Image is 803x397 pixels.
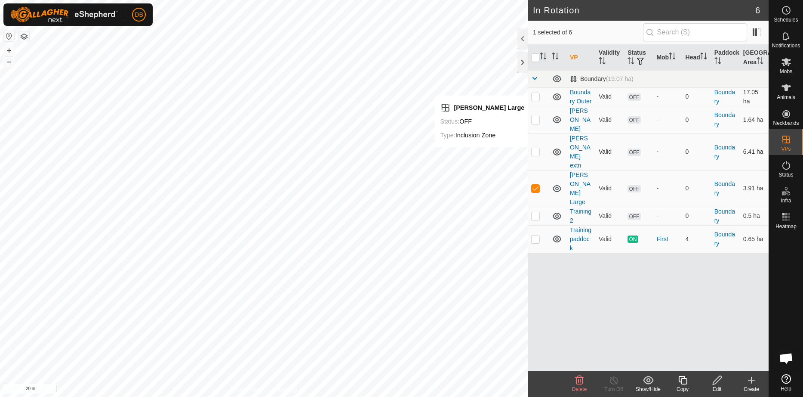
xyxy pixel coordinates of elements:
[682,106,711,133] td: 0
[440,132,455,139] label: Type:
[230,386,262,394] a: Privacy Policy
[570,226,591,251] a: Training paddock
[643,23,747,41] input: Search (S)
[19,31,29,42] button: Map Layers
[682,133,711,170] td: 0
[606,75,634,82] span: (19.07 ha)
[711,45,740,71] th: Paddock
[595,87,624,106] td: Valid
[774,17,798,22] span: Schedules
[653,45,682,71] th: Mob
[740,45,769,71] th: [GEOGRAPHIC_DATA] Area
[682,170,711,207] td: 0
[595,225,624,253] td: Valid
[533,28,643,37] span: 1 selected of 6
[740,106,769,133] td: 1.64 ha
[656,115,678,124] div: -
[599,59,606,65] p-sorticon: Activate to sort
[628,116,640,124] span: OFF
[570,75,634,83] div: Boundary
[714,112,735,127] a: Boundary
[595,207,624,225] td: Valid
[773,121,799,126] span: Neckbands
[778,172,793,177] span: Status
[628,149,640,156] span: OFF
[777,95,795,100] span: Animals
[597,385,631,393] div: Turn Off
[775,224,797,229] span: Heatmap
[665,385,700,393] div: Copy
[272,386,298,394] a: Contact Us
[533,5,755,16] h2: In Rotation
[740,170,769,207] td: 3.91 ha
[781,146,791,152] span: VPs
[631,385,665,393] div: Show/Hide
[772,43,800,48] span: Notifications
[440,116,524,127] div: OFF
[595,170,624,207] td: Valid
[740,207,769,225] td: 0.5 ha
[628,213,640,220] span: OFF
[628,59,634,65] p-sorticon: Activate to sort
[595,106,624,133] td: Valid
[700,54,707,61] p-sorticon: Activate to sort
[595,133,624,170] td: Valid
[656,92,678,101] div: -
[440,118,459,125] label: Status:
[781,198,791,203] span: Infra
[682,87,711,106] td: 0
[714,231,735,247] a: Boundary
[714,144,735,160] a: Boundary
[656,147,678,156] div: -
[781,386,791,391] span: Help
[700,385,734,393] div: Edit
[570,89,592,105] a: Boundary Outer
[628,185,640,192] span: OFF
[656,235,678,244] div: First
[440,130,524,140] div: Inclusion Zone
[757,59,763,65] p-sorticon: Activate to sort
[4,31,14,41] button: Reset Map
[552,54,559,61] p-sorticon: Activate to sort
[682,225,711,253] td: 4
[669,54,676,61] p-sorticon: Activate to sort
[540,54,547,61] p-sorticon: Activate to sort
[570,171,591,205] a: [PERSON_NAME] Large
[740,87,769,106] td: 17.05 ha
[570,208,591,224] a: Training 2
[624,45,653,71] th: Status
[4,45,14,56] button: +
[10,7,118,22] img: Gallagher Logo
[714,208,735,224] a: Boundary
[570,135,591,169] a: [PERSON_NAME] extn
[755,4,760,17] span: 6
[740,225,769,253] td: 0.65 ha
[440,102,524,113] div: [PERSON_NAME] Large
[135,10,143,19] span: DB
[734,385,769,393] div: Create
[566,45,595,71] th: VP
[572,386,587,392] span: Delete
[740,133,769,170] td: 6.41 ha
[570,107,591,132] a: [PERSON_NAME]
[656,184,678,193] div: -
[714,180,735,196] a: Boundary
[4,56,14,67] button: –
[682,207,711,225] td: 0
[773,345,799,371] div: Open chat
[714,89,735,105] a: Boundary
[769,371,803,395] a: Help
[714,59,721,65] p-sorticon: Activate to sort
[656,211,678,220] div: -
[595,45,624,71] th: Validity
[628,93,640,101] span: OFF
[682,45,711,71] th: Head
[780,69,792,74] span: Mobs
[628,236,638,243] span: ON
